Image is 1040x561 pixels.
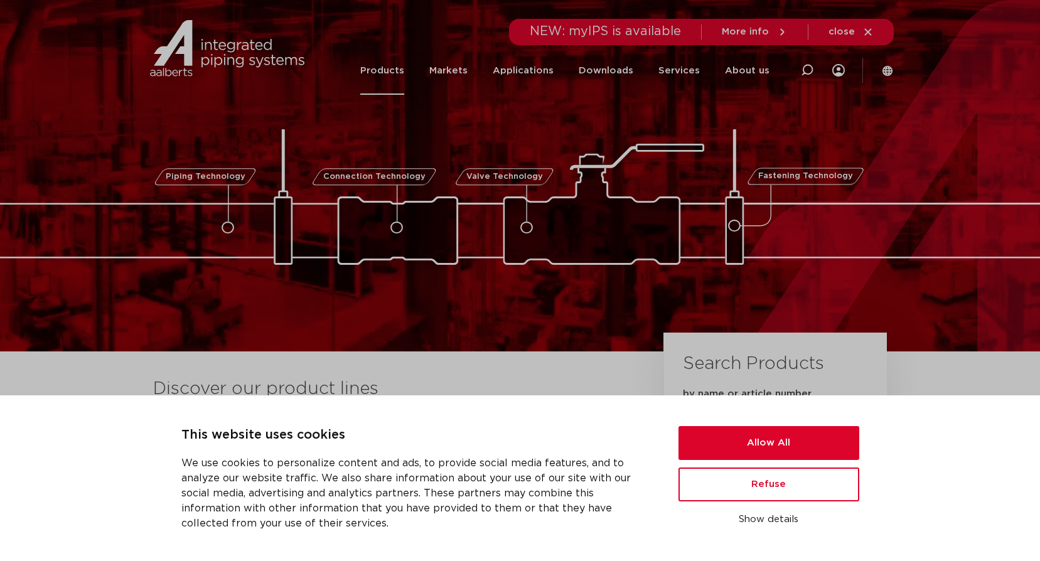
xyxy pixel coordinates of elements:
[579,66,633,75] font: Downloads
[360,46,404,95] a: Products
[658,66,700,75] font: Services
[153,377,621,402] h3: Discover our product lines
[683,351,824,377] h3: Search Products
[493,46,554,95] a: Applications
[678,467,859,501] button: Refuse
[722,26,788,38] a: More info
[828,27,855,36] span: close
[323,173,425,181] span: Connection Technology
[828,26,874,38] a: close
[683,388,812,400] label: by name or article number
[530,25,681,38] span: NEW: myIPS is available
[678,509,859,530] button: Show details
[181,456,648,531] p: We use cookies to personalize content and ads, to provide social media features, and to analyze o...
[678,426,859,460] button: Allow All
[758,173,853,181] span: Fastening Technology
[466,173,542,181] span: Valve Technology
[360,46,769,95] nav: Menu
[722,27,769,36] span: More info
[166,173,245,181] span: Piping Technology
[725,66,769,75] font: About us
[181,425,648,446] p: This website uses cookies
[429,46,468,95] a: Markets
